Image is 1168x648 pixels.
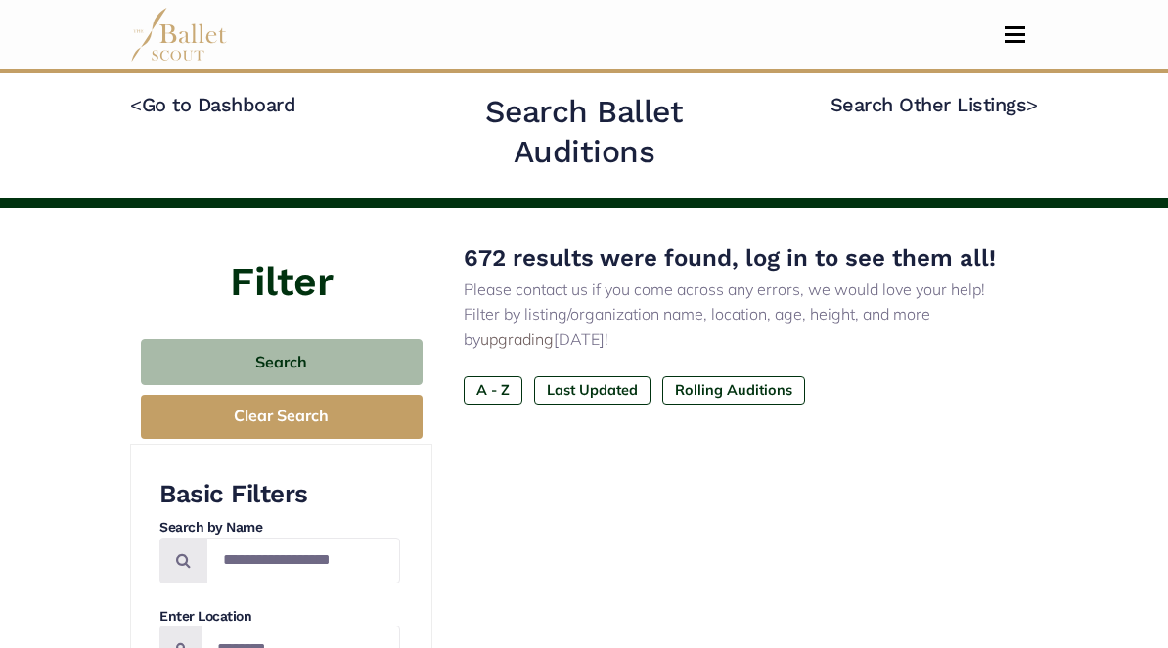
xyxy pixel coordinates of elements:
label: Last Updated [534,376,651,404]
button: Toggle navigation [992,25,1038,44]
code: < [130,92,142,116]
button: Search [141,339,423,385]
button: Clear Search [141,395,423,439]
h3: Basic Filters [159,478,400,511]
label: Rolling Auditions [662,376,805,404]
span: 672 results were found, log in to see them all! [464,244,996,272]
h4: Enter Location [159,607,400,626]
label: A - Z [464,376,522,404]
h2: Search Ballet Auditions [417,92,750,173]
code: > [1026,92,1038,116]
h4: Filter [130,208,432,310]
a: <Go to Dashboard [130,93,295,116]
input: Search by names... [206,538,400,583]
h4: Search by Name [159,518,400,538]
p: Filter by listing/organization name, location, age, height, and more by [DATE]! [464,302,1007,352]
p: Please contact us if you come across any errors, we would love your help! [464,278,1007,303]
a: upgrading [480,329,554,349]
a: Search Other Listings> [831,93,1038,116]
